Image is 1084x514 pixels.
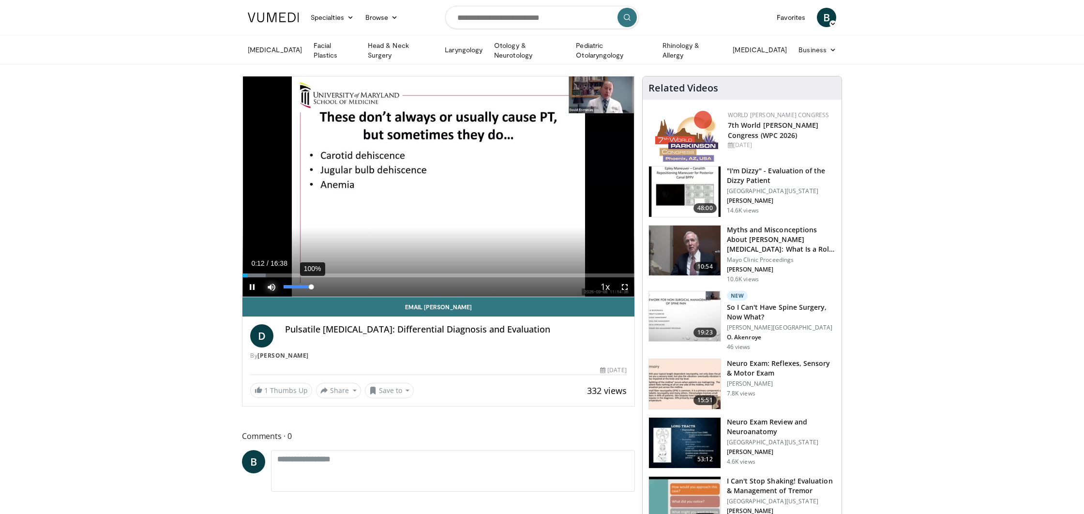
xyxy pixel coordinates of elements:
[360,8,404,27] a: Browse
[728,141,834,150] div: [DATE]
[649,291,721,342] img: c4373fc0-6c06-41b5-9b74-66e3a29521fb.150x105_q85_crop-smart_upscale.jpg
[262,277,281,297] button: Mute
[727,333,836,341] p: O. Akenroye
[362,41,439,60] a: Head & Neck Surgery
[727,302,836,322] h3: So I Can't Have Spine Surgery, Now What?
[649,166,721,217] img: 5373e1fe-18ae-47e7-ad82-0c604b173657.150x105_q85_crop-smart_upscale.jpg
[727,343,751,351] p: 46 views
[600,366,626,375] div: [DATE]
[648,82,718,94] h4: Related Videos
[727,359,836,378] h3: Neuro Exam: Reflexes, Sensory & Motor Exam
[648,417,836,469] a: 53:12 Neuro Exam Review and Neuroanatomy [GEOGRAPHIC_DATA][US_STATE] [PERSON_NAME] 4.6K views
[727,166,836,185] h3: "I'm Dizzy" - Evaluation of the Dizzy Patient
[693,454,717,464] span: 53:12
[570,41,656,60] a: Pediatric Otolaryngology
[693,203,717,213] span: 48:00
[242,450,265,473] a: B
[284,285,311,288] div: Volume Level
[365,383,414,398] button: Save to
[250,351,627,360] div: By
[727,197,836,205] p: [PERSON_NAME]
[648,291,836,351] a: 19:23 New So I Can't Have Spine Surgery, Now What? [PERSON_NAME][GEOGRAPHIC_DATA] O. Akenroye 46 ...
[727,266,836,273] p: [PERSON_NAME]
[615,277,634,297] button: Fullscreen
[285,324,627,335] h4: Pulsatile [MEDICAL_DATA]: Differential Diagnosis and Evaluation
[271,259,287,267] span: 16:38
[316,383,361,398] button: Share
[693,328,717,337] span: 19:23
[649,418,721,468] img: 458d6233-19cb-4988-a1f1-be9ac6e224e8.150x105_q85_crop-smart_upscale.jpg
[727,225,836,254] h3: Myths and Misconceptions About [PERSON_NAME][MEDICAL_DATA]: What Is a Role of …
[587,385,627,396] span: 332 views
[793,40,842,60] a: Business
[648,359,836,410] a: 15:51 Neuro Exam: Reflexes, Sensory & Motor Exam [PERSON_NAME] 7.8K views
[727,324,836,332] p: [PERSON_NAME][GEOGRAPHIC_DATA]
[305,8,360,27] a: Specialties
[264,386,268,395] span: 1
[655,111,718,162] img: 16fe1da8-a9a0-4f15-bd45-1dd1acf19c34.png.150x105_q85_autocrop_double_scale_upscale_version-0.2.png
[727,275,759,283] p: 10.6K views
[728,111,829,119] a: World [PERSON_NAME] Congress
[250,383,312,398] a: 1 Thumbs Up
[727,256,836,264] p: Mayo Clinic Proceedings
[727,417,836,437] h3: Neuro Exam Review and Neuroanatomy
[267,259,269,267] span: /
[648,225,836,283] a: 10:54 Myths and Misconceptions About [PERSON_NAME][MEDICAL_DATA]: What Is a Role of … Mayo Clinic...
[308,41,362,60] a: Facial Plastics
[727,448,836,456] p: [PERSON_NAME]
[727,291,748,301] p: New
[248,13,299,22] img: VuMedi Logo
[728,121,818,140] a: 7th World [PERSON_NAME] Congress (WPC 2026)
[251,259,264,267] span: 0:12
[649,226,721,276] img: dd4ea4d2-548e-40e2-8487-b77733a70694.150x105_q85_crop-smart_upscale.jpg
[727,476,836,496] h3: I Can't Stop Shaking! Evaluation & Management of Tremor
[242,430,635,442] span: Comments 0
[445,6,639,29] input: Search topics, interventions
[648,166,836,217] a: 48:00 "I'm Dizzy" - Evaluation of the Dizzy Patient [GEOGRAPHIC_DATA][US_STATE] [PERSON_NAME] 14....
[727,498,836,505] p: [GEOGRAPHIC_DATA][US_STATE]
[727,40,793,60] a: [MEDICAL_DATA]
[817,8,836,27] a: B
[242,273,634,277] div: Progress Bar
[727,380,836,388] p: [PERSON_NAME]
[727,207,759,214] p: 14.6K views
[771,8,811,27] a: Favorites
[649,359,721,409] img: 753da4cb-3b14-444c-bcba-8067373a650d.150x105_q85_crop-smart_upscale.jpg
[727,458,755,466] p: 4.6K views
[242,76,634,297] video-js: Video Player
[242,40,308,60] a: [MEDICAL_DATA]
[250,324,273,348] a: D
[439,40,488,60] a: Laryngology
[596,277,615,297] button: Playback Rate
[257,351,309,360] a: [PERSON_NAME]
[693,262,717,272] span: 10:54
[488,41,570,60] a: Otology & Neurotology
[242,277,262,297] button: Pause
[727,390,755,397] p: 7.8K views
[657,41,727,60] a: Rhinology & Allergy
[242,297,634,317] a: Email [PERSON_NAME]
[693,395,717,405] span: 15:51
[727,438,836,446] p: [GEOGRAPHIC_DATA][US_STATE]
[727,187,836,195] p: [GEOGRAPHIC_DATA][US_STATE]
